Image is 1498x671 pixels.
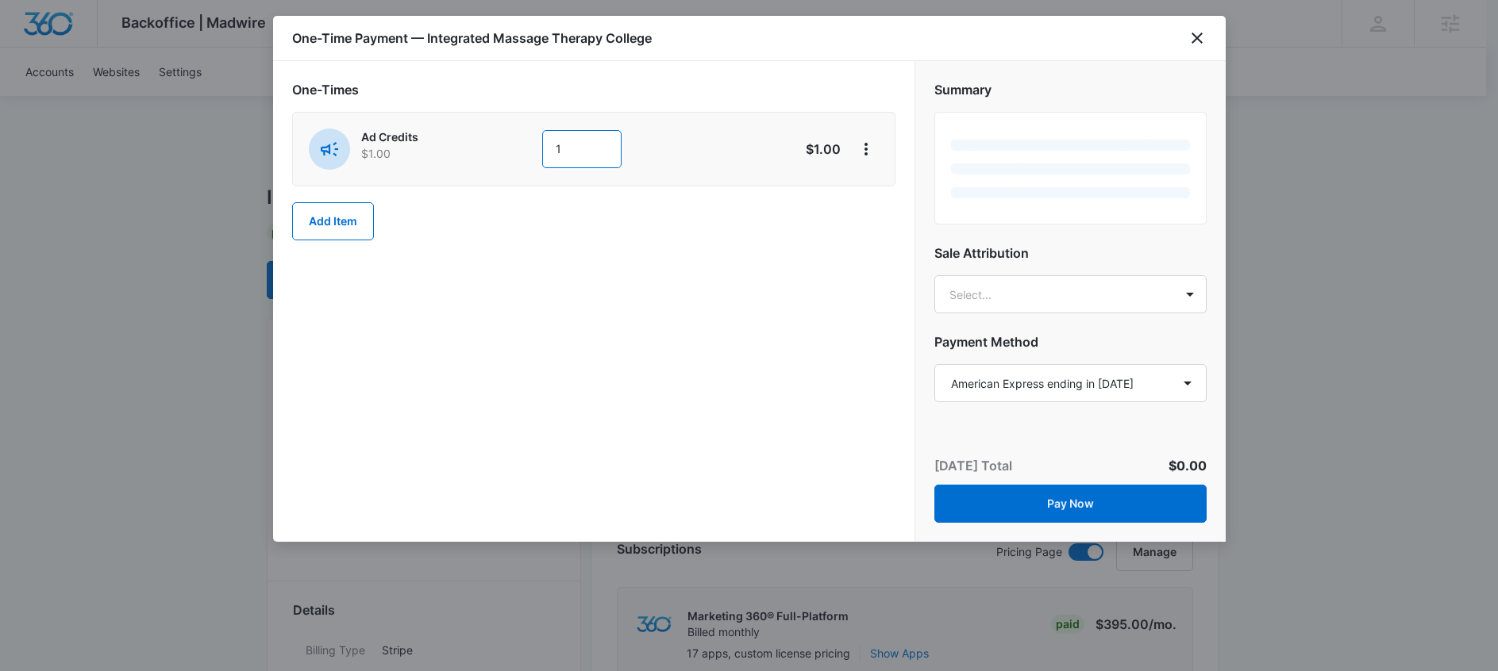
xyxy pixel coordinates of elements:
p: $1.00 [766,140,841,159]
button: Add Item [292,202,374,240]
input: 1 [542,130,622,168]
h2: One-Times [292,80,895,99]
p: Ad Credits [361,128,498,145]
button: View More [853,136,879,162]
h2: Summary [934,80,1207,99]
h2: Payment Method [934,332,1207,351]
button: Pay Now [934,485,1207,523]
p: [DATE] Total [934,456,1012,475]
button: close [1188,29,1207,48]
p: $1.00 [361,145,498,162]
h1: One-Time Payment — Integrated Massage Therapy College [292,29,652,48]
h2: Sale Attribution [934,243,1207,263]
span: $0.00 [1169,458,1207,474]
